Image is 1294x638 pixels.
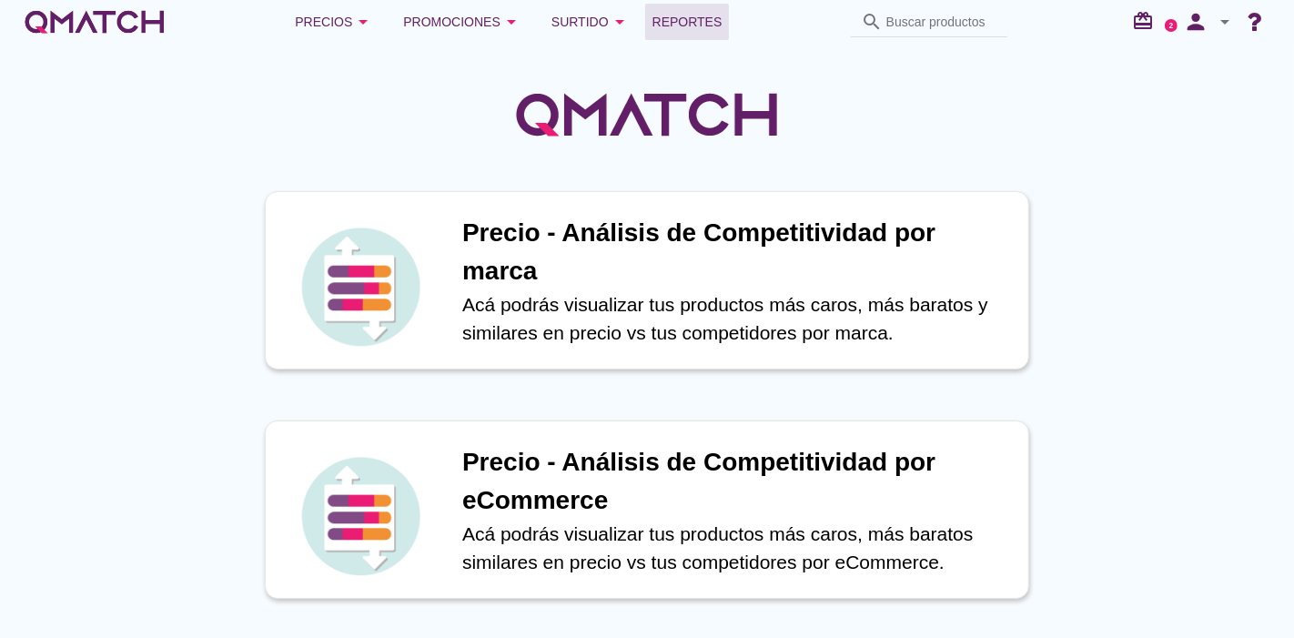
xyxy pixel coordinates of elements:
h1: Precio - Análisis de Competitividad por marca [462,214,1010,290]
p: Acá podrás visualizar tus productos más caros, más baratos y similares en precio vs tus competido... [462,290,1010,348]
p: Acá podrás visualizar tus productos más caros, más baratos similares en precio vs tus competidore... [462,520,1010,577]
span: Reportes [652,11,723,33]
img: icon [297,223,424,350]
button: Precios [280,4,389,40]
input: Buscar productos [886,7,997,36]
a: Reportes [645,4,730,40]
a: 2 [1165,19,1178,32]
i: arrow_drop_down [609,11,631,33]
i: redeem [1132,10,1161,32]
i: arrow_drop_down [352,11,374,33]
div: Precios [295,11,374,33]
button: Surtido [537,4,645,40]
a: iconPrecio - Análisis de Competitividad por marcaAcá podrás visualizar tus productos más caros, m... [239,191,1055,370]
i: arrow_drop_down [1214,11,1236,33]
i: person [1178,9,1214,35]
img: icon [297,452,424,580]
i: arrow_drop_down [500,11,522,33]
div: Promociones [403,11,522,33]
div: Surtido [551,11,631,33]
h1: Precio - Análisis de Competitividad por eCommerce [462,443,1010,520]
text: 2 [1169,21,1174,29]
a: white-qmatch-logo [22,4,167,40]
button: Promociones [389,4,537,40]
img: QMatchLogo [511,69,783,160]
i: search [861,11,883,33]
a: iconPrecio - Análisis de Competitividad por eCommerceAcá podrás visualizar tus productos más caro... [239,420,1055,599]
